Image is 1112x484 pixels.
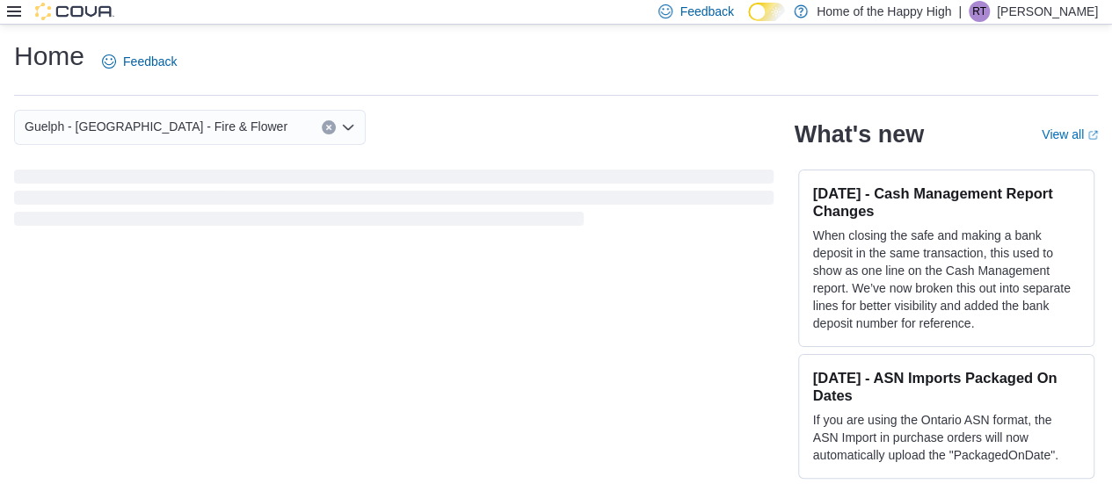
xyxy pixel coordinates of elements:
input: Dark Mode [748,3,785,21]
p: | [958,1,962,22]
span: RT [972,1,986,22]
a: Feedback [95,44,184,79]
p: If you are using the Ontario ASN format, the ASN Import in purchase orders will now automatically... [813,411,1079,464]
a: View allExternal link [1042,127,1098,141]
p: When closing the safe and making a bank deposit in the same transaction, this used to show as one... [813,227,1079,332]
button: Clear input [322,120,336,134]
span: Feedback [680,3,733,20]
span: Dark Mode [748,21,749,22]
h2: What's new [795,120,924,148]
p: [PERSON_NAME] [997,1,1098,22]
p: Home of the Happy High [817,1,951,22]
span: Feedback [123,53,177,70]
span: Guelph - [GEOGRAPHIC_DATA] - Fire & Flower [25,116,287,137]
button: Open list of options [341,120,355,134]
svg: External link [1087,130,1098,141]
h1: Home [14,39,84,74]
span: Loading [14,173,774,229]
div: Rachel Turner [969,1,990,22]
img: Cova [35,3,114,20]
h3: [DATE] - ASN Imports Packaged On Dates [813,369,1079,404]
h3: [DATE] - Cash Management Report Changes [813,184,1079,220]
